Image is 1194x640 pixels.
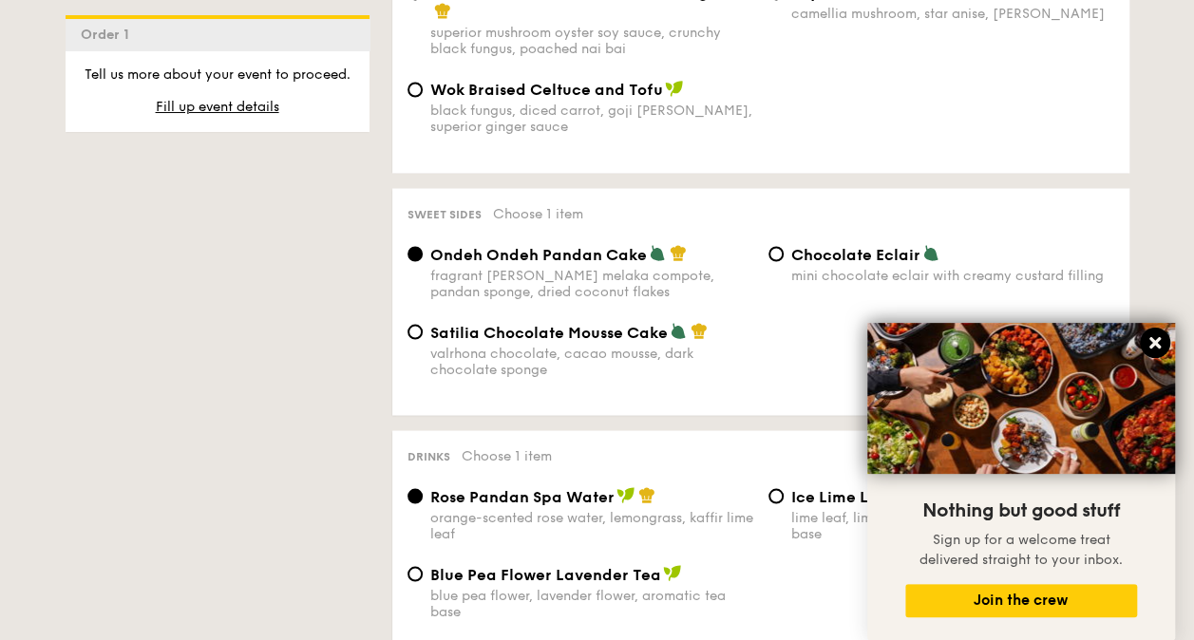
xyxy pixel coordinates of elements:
[768,488,784,503] input: Ice Lime Lemon Tealime leaf, lime juice, lemon juice, aromatic tea base
[430,323,668,341] span: Satilia Chocolate Mousse Cake
[768,246,784,261] input: Chocolate Eclairmini chocolate eclair with creamy custard filling
[493,205,583,221] span: Choose 1 item
[407,82,423,97] input: Wok Braised Celtuce and Tofublack fungus, diced carrot, goji [PERSON_NAME], superior ginger sauce
[407,566,423,581] input: Blue Pea Flower Lavender Teablue pea flower, lavender flower, aromatic tea base
[791,6,1114,22] div: camellia mushroom, star anise, [PERSON_NAME]
[156,99,279,115] span: Fill up event details
[430,565,661,583] span: Blue Pea Flower Lavender Tea
[407,207,482,220] span: Sweet sides
[407,246,423,261] input: Ondeh Ondeh Pandan Cakefragrant [PERSON_NAME] melaka compote, pandan sponge, dried coconut flakes
[81,66,354,85] p: Tell us more about your event to proceed.
[663,564,682,581] img: icon-vegan.f8ff3823.svg
[691,322,708,339] img: icon-chef-hat.a58ddaea.svg
[1140,328,1170,358] button: Close
[430,487,615,505] span: Rose Pandan Spa Water
[905,584,1137,617] button: Join the crew
[791,509,1114,541] div: lime leaf, lime juice, lemon juice, aromatic tea base
[791,487,943,505] span: Ice Lime Lemon Tea
[649,244,666,261] img: icon-vegetarian.fe4039eb.svg
[670,322,687,339] img: icon-vegetarian.fe4039eb.svg
[791,245,920,263] span: Chocolate Eclair
[791,267,1114,283] div: mini chocolate eclair with creamy custard filling
[670,244,687,261] img: icon-chef-hat.a58ddaea.svg
[407,488,423,503] input: Rose Pandan Spa Waterorange-scented rose water, lemongrass, kaffir lime leaf
[430,345,753,377] div: valrhona chocolate, cacao mousse, dark chocolate sponge
[430,245,647,263] span: Ondeh Ondeh Pandan Cake
[430,587,753,619] div: blue pea flower, lavender flower, aromatic tea base
[922,499,1120,522] span: Nothing but good stuff
[430,81,663,99] span: Wok Braised Celtuce and Tofu
[430,509,753,541] div: orange-scented rose water, lemongrass, kaffir lime leaf
[430,103,753,135] div: black fungus, diced carrot, goji [PERSON_NAME], superior ginger sauce
[81,27,137,43] span: Order 1
[867,323,1175,474] img: DSC07876-Edit02-Large.jpeg
[638,486,655,503] img: icon-chef-hat.a58ddaea.svg
[434,2,451,19] img: icon-chef-hat.a58ddaea.svg
[919,532,1123,568] span: Sign up for a welcome treat delivered straight to your inbox.
[462,447,552,463] span: Choose 1 item
[665,80,684,97] img: icon-vegan.f8ff3823.svg
[430,267,753,299] div: fragrant [PERSON_NAME] melaka compote, pandan sponge, dried coconut flakes
[430,25,753,57] div: superior mushroom oyster soy sauce, crunchy black fungus, poached nai bai
[407,324,423,339] input: Satilia Chocolate Mousse Cakevalrhona chocolate, cacao mousse, dark chocolate sponge
[407,449,450,462] span: Drinks
[616,486,635,503] img: icon-vegan.f8ff3823.svg
[922,244,939,261] img: icon-vegetarian.fe4039eb.svg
